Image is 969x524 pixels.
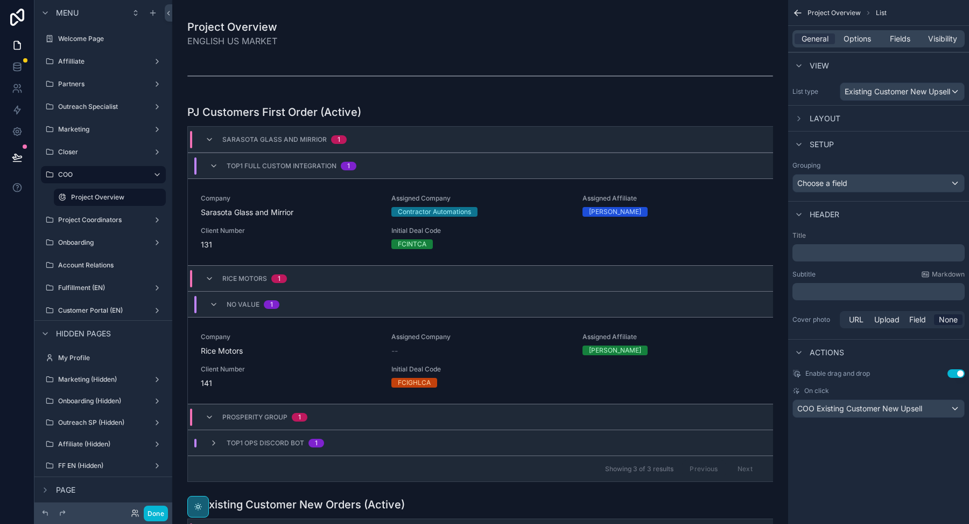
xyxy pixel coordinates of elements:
[58,375,149,384] label: Marketing (Hidden)
[56,485,75,495] span: Page
[41,279,166,297] a: Fulfillment (EN)
[58,284,149,292] label: Fulfillment (EN)
[932,270,965,279] span: Markdown
[41,349,166,367] a: My Profile
[58,461,149,470] label: FF EN (Hidden)
[41,436,166,453] a: Affiliate (Hidden)
[792,244,965,261] div: scrollable content
[890,33,910,44] span: Fields
[347,162,350,170] div: 1
[792,231,965,240] label: Title
[792,315,835,324] label: Cover photo
[792,399,965,418] button: COO Existing Customer New Upsell
[805,369,870,378] span: Enable drag and drop
[58,148,149,156] label: Closer
[41,75,166,93] a: Partners
[278,274,280,283] div: 1
[54,189,166,206] a: Project Overview
[71,193,159,202] label: Project Overview
[58,35,164,43] label: Welcome Page
[58,440,149,449] label: Affiliate (Hidden)
[807,9,861,17] span: Project Overview
[222,274,267,283] span: Rice Motors
[792,161,820,170] label: Grouping
[41,143,166,161] a: Closer
[844,33,871,44] span: Options
[41,121,166,138] a: Marketing
[58,261,164,270] label: Account Relations
[41,257,166,274] a: Account Relations
[41,98,166,115] a: Outreach Specialist
[802,33,828,44] span: General
[41,414,166,431] a: Outreach SP (Hidden)
[58,238,149,247] label: Onboarding
[58,102,149,111] label: Outreach Specialist
[227,439,304,447] span: TOP1 OPS DISCORD BOT
[41,53,166,70] a: Affilliate
[41,166,166,183] a: COO
[222,413,287,422] span: Prosperity Group
[58,57,149,66] label: Affilliate
[41,371,166,388] a: Marketing (Hidden)
[840,82,965,101] button: Existing Customer New Upsell
[41,211,166,229] a: Project Coordinators
[810,209,839,220] span: Header
[810,347,844,358] span: Actions
[58,306,149,315] label: Customer Portal (EN)
[849,314,863,325] span: URL
[810,139,834,150] span: Setup
[797,178,847,188] span: Choose a field
[298,413,301,422] div: 1
[845,86,950,97] span: Existing Customer New Upsell
[810,60,829,71] span: View
[792,270,816,279] label: Subtitle
[56,328,111,339] span: Hidden pages
[810,113,840,124] span: Layout
[338,135,340,144] div: 1
[792,174,965,192] button: Choose a field
[58,125,149,134] label: Marketing
[921,270,965,279] a: Markdown
[792,283,965,300] div: scrollable content
[928,33,957,44] span: Visibility
[797,403,922,414] span: COO Existing Customer New Upsell
[144,506,168,521] button: Done
[58,397,149,405] label: Onboarding (Hidden)
[41,234,166,251] a: Onboarding
[58,418,149,427] label: Outreach SP (Hidden)
[58,216,149,224] label: Project Coordinators
[270,300,273,309] div: 1
[41,457,166,474] a: FF EN (Hidden)
[605,465,673,473] span: Showing 3 of 3 results
[315,439,318,447] div: 1
[41,30,166,47] a: Welcome Page
[876,9,887,17] span: List
[41,302,166,319] a: Customer Portal (EN)
[222,135,327,144] span: Sarasota Glass and Mirrior
[792,87,835,96] label: List type
[909,314,926,325] span: Field
[227,300,259,309] span: No value
[874,314,900,325] span: Upload
[804,387,829,395] span: On click
[56,8,79,18] span: Menu
[939,314,958,325] span: None
[227,162,336,170] span: TOP1 Full Custom Integration
[58,354,164,362] label: My Profile
[58,170,144,179] label: COO
[58,80,149,88] label: Partners
[41,392,166,410] a: Onboarding (Hidden)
